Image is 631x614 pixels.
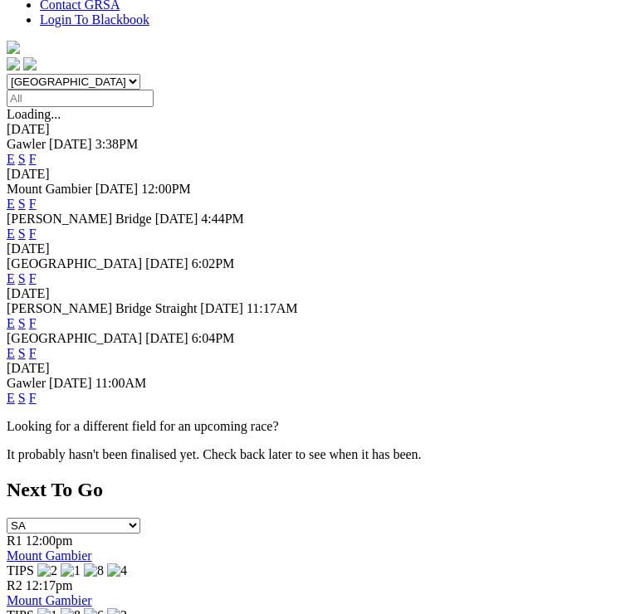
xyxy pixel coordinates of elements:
[7,447,422,461] partial: It probably hasn't been finalised yet. Check back later to see when it has been.
[37,563,57,578] img: 2
[29,316,37,330] a: F
[18,197,26,211] a: S
[95,376,147,390] span: 11:00AM
[18,152,26,166] a: S
[7,346,15,360] a: E
[247,301,298,315] span: 11:17AM
[7,593,92,607] a: Mount Gambier
[7,256,142,270] span: [GEOGRAPHIC_DATA]
[7,419,624,434] p: Looking for a different field for an upcoming race?
[201,212,244,226] span: 4:44PM
[95,137,139,151] span: 3:38PM
[7,534,22,548] span: R1
[7,227,15,241] a: E
[18,346,26,360] a: S
[7,563,34,577] span: TIPS
[29,197,37,211] a: F
[145,331,188,345] span: [DATE]
[7,241,624,256] div: [DATE]
[29,346,37,360] a: F
[7,41,20,54] img: logo-grsa-white.png
[7,137,46,151] span: Gawler
[7,271,15,285] a: E
[26,578,73,592] span: 12:17pm
[49,376,92,390] span: [DATE]
[7,107,61,121] span: Loading...
[18,227,26,241] a: S
[7,212,152,226] span: [PERSON_NAME] Bridge
[7,90,154,107] input: Select date
[23,57,37,71] img: twitter.svg
[145,256,188,270] span: [DATE]
[7,57,20,71] img: facebook.svg
[107,563,127,578] img: 4
[7,479,624,501] h2: Next To Go
[29,152,37,166] a: F
[18,316,26,330] a: S
[7,578,22,592] span: R2
[7,286,624,301] div: [DATE]
[49,137,92,151] span: [DATE]
[95,182,139,196] span: [DATE]
[7,361,624,376] div: [DATE]
[29,227,37,241] a: F
[29,271,37,285] a: F
[7,548,92,563] a: Mount Gambier
[7,122,624,137] div: [DATE]
[200,301,243,315] span: [DATE]
[7,197,15,211] a: E
[7,376,46,390] span: Gawler
[61,563,81,578] img: 1
[7,316,15,330] a: E
[192,256,235,270] span: 6:02PM
[7,301,197,315] span: [PERSON_NAME] Bridge Straight
[84,563,104,578] img: 8
[29,391,37,405] a: F
[40,12,149,27] a: Login To Blackbook
[155,212,198,226] span: [DATE]
[18,271,26,285] a: S
[7,182,92,196] span: Mount Gambier
[141,182,191,196] span: 12:00PM
[7,391,15,405] a: E
[18,391,26,405] a: S
[7,152,15,166] a: E
[7,331,142,345] span: [GEOGRAPHIC_DATA]
[192,331,235,345] span: 6:04PM
[7,167,624,182] div: [DATE]
[26,534,73,548] span: 12:00pm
